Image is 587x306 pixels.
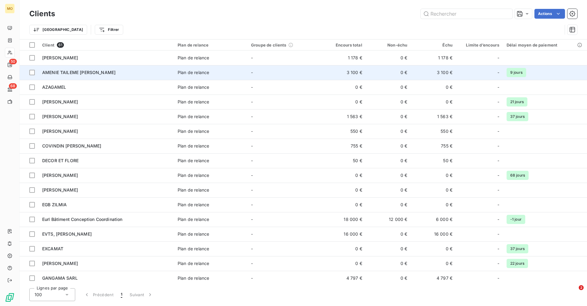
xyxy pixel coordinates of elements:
td: 0 € [366,80,411,95]
span: - [251,231,253,237]
td: 755 € [411,139,456,153]
div: MO [5,4,15,13]
span: [PERSON_NAME] [42,55,78,60]
div: Plan de relance [178,246,209,252]
span: Client [42,43,54,47]
span: - [251,261,253,266]
span: 22 jours [507,259,528,268]
td: 0 € [411,80,456,95]
td: 0 € [321,256,366,271]
span: - [251,114,253,119]
span: - [251,217,253,222]
td: 0 € [366,153,411,168]
iframe: Intercom live chat [566,285,581,300]
td: 50 € [411,153,456,168]
td: 16 000 € [321,227,366,241]
span: [PERSON_NAME] [42,187,78,192]
td: 0 € [366,139,411,153]
span: - [497,202,499,208]
td: 0 € [411,256,456,271]
span: COVINDIN [PERSON_NAME] [42,143,101,148]
span: - [251,55,253,60]
td: 0 € [366,183,411,197]
div: Plan de relance [178,84,209,90]
span: - [251,275,253,281]
span: 61 [57,42,64,48]
td: 0 € [366,124,411,139]
div: Plan de relance [178,69,209,76]
button: Actions [534,9,565,19]
span: 21 jours [507,97,527,106]
span: - [251,84,253,90]
span: EVTS, [PERSON_NAME] [42,231,92,237]
td: 18 000 € [321,212,366,227]
td: 1 178 € [411,50,456,65]
span: 37 jours [507,112,528,121]
div: Plan de relance [178,114,209,120]
td: 0 € [321,80,366,95]
span: - [251,202,253,207]
span: - [497,99,499,105]
td: 1 563 € [321,109,366,124]
h3: Clients [29,8,55,19]
span: 2 [579,285,584,290]
span: - [251,70,253,75]
span: [PERSON_NAME] [42,173,78,178]
span: - [251,187,253,192]
td: 0 € [366,256,411,271]
button: [GEOGRAPHIC_DATA] [29,25,87,35]
span: - [497,187,499,193]
span: Eurl Bâtiment Conception Coordination [42,217,123,222]
td: 0 € [366,227,411,241]
div: Non-échu [370,43,408,47]
div: Plan de relance [178,275,209,281]
span: - [497,69,499,76]
div: Plan de relance [178,172,209,178]
span: - [497,231,499,237]
span: - [497,216,499,222]
td: 0 € [321,197,366,212]
td: 0 € [366,241,411,256]
td: 0 € [411,241,456,256]
span: 50 [9,59,17,64]
div: Plan de relance [178,128,209,134]
td: 3 100 € [321,65,366,80]
div: Échu [415,43,452,47]
span: - [497,55,499,61]
img: Logo LeanPay [5,293,15,302]
button: Suivant [126,288,157,301]
div: Plan de relance [178,260,209,267]
td: 0 € [321,183,366,197]
span: - [497,143,499,149]
span: - [251,158,253,163]
button: Précédent [80,288,117,301]
td: 0 € [411,197,456,212]
span: GANGAMA SARL [42,275,78,281]
span: - [497,114,499,120]
div: Plan de relance [178,231,209,237]
span: - [497,275,499,281]
span: EGB ZILMIA [42,202,67,207]
div: Plan de relance [178,55,209,61]
span: - [497,158,499,164]
span: [PERSON_NAME] [42,129,78,134]
td: 0 € [321,95,366,109]
td: 50 € [321,153,366,168]
span: [PERSON_NAME] [42,99,78,104]
span: - [497,84,499,90]
button: Filtrer [95,25,123,35]
td: 0 € [411,183,456,197]
td: 4 797 € [411,271,456,285]
span: EXCAMAT [42,246,63,251]
td: 0 € [366,50,411,65]
td: 0 € [321,168,366,183]
div: Plan de relance [178,99,209,105]
td: 3 100 € [411,65,456,80]
div: Encours total [324,43,362,47]
td: 0 € [366,95,411,109]
span: [PERSON_NAME] [42,114,78,119]
span: AZAGAMEL [42,84,66,90]
td: 0 € [411,95,456,109]
td: 1 563 € [411,109,456,124]
td: 0 € [366,197,411,212]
